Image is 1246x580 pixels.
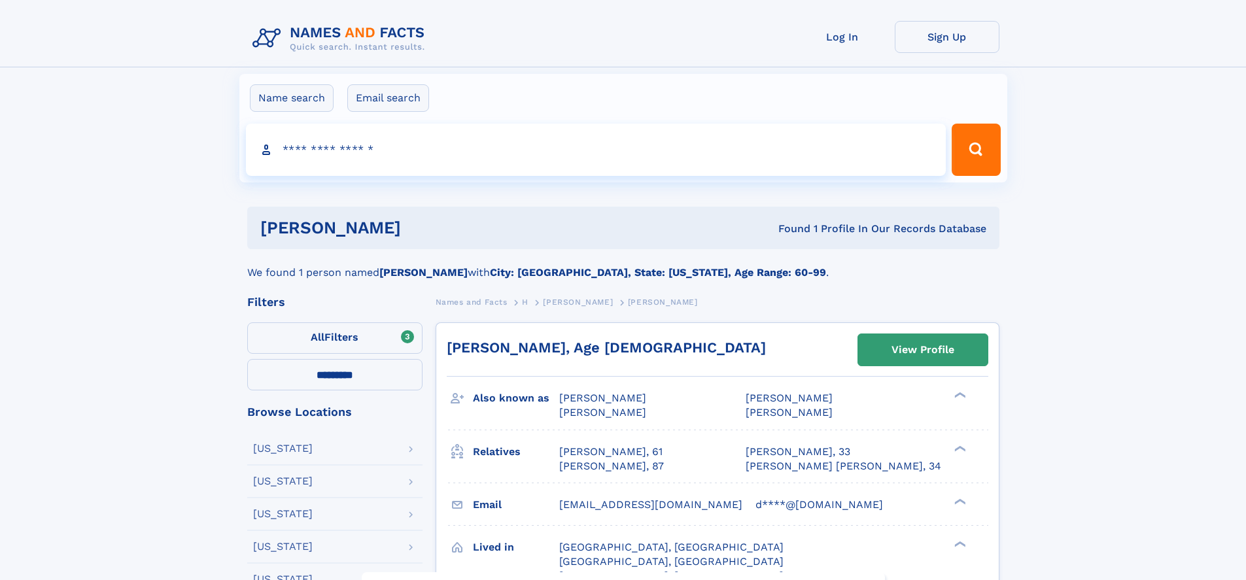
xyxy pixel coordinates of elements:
[891,335,954,365] div: View Profile
[559,392,646,404] span: [PERSON_NAME]
[589,222,986,236] div: Found 1 Profile In Our Records Database
[543,294,613,310] a: [PERSON_NAME]
[253,541,313,552] div: [US_STATE]
[746,406,833,418] span: [PERSON_NAME]
[746,445,850,459] a: [PERSON_NAME], 33
[247,21,436,56] img: Logo Names and Facts
[253,443,313,454] div: [US_STATE]
[746,459,941,473] a: [PERSON_NAME] [PERSON_NAME], 34
[628,298,698,307] span: [PERSON_NAME]
[559,541,784,553] span: [GEOGRAPHIC_DATA], [GEOGRAPHIC_DATA]
[311,331,324,343] span: All
[247,406,423,418] div: Browse Locations
[522,298,528,307] span: H
[951,539,967,548] div: ❯
[559,406,646,418] span: [PERSON_NAME]
[250,84,334,112] label: Name search
[247,296,423,308] div: Filters
[746,392,833,404] span: [PERSON_NAME]
[253,476,313,486] div: [US_STATE]
[247,249,999,281] div: We found 1 person named with .
[895,21,999,53] a: Sign Up
[490,266,826,279] b: City: [GEOGRAPHIC_DATA], State: [US_STATE], Age Range: 60-99
[951,444,967,452] div: ❯
[436,294,508,310] a: Names and Facts
[559,445,663,459] a: [PERSON_NAME], 61
[253,509,313,519] div: [US_STATE]
[790,21,895,53] a: Log In
[951,497,967,505] div: ❯
[952,124,1000,176] button: Search Button
[246,124,946,176] input: search input
[522,294,528,310] a: H
[473,494,559,516] h3: Email
[473,441,559,463] h3: Relatives
[951,391,967,400] div: ❯
[447,339,766,356] a: [PERSON_NAME], Age [DEMOGRAPHIC_DATA]
[260,220,590,236] h1: [PERSON_NAME]
[379,266,468,279] b: [PERSON_NAME]
[473,387,559,409] h3: Also known as
[559,498,742,511] span: [EMAIL_ADDRESS][DOMAIN_NAME]
[347,84,429,112] label: Email search
[247,322,423,354] label: Filters
[858,334,988,366] a: View Profile
[559,555,784,568] span: [GEOGRAPHIC_DATA], [GEOGRAPHIC_DATA]
[473,536,559,558] h3: Lived in
[559,459,664,473] a: [PERSON_NAME], 87
[543,298,613,307] span: [PERSON_NAME]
